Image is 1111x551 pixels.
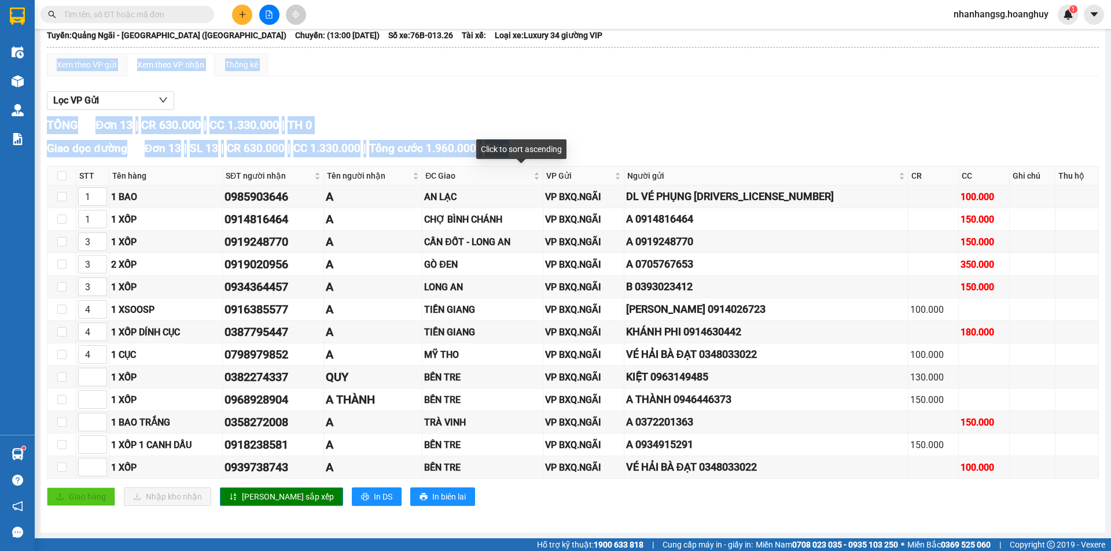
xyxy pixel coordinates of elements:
[424,302,541,317] div: TIỀN GIANG
[1055,167,1099,186] th: Thu hộ
[12,75,24,87] img: warehouse-icon
[223,456,324,479] td: 0939738743
[223,411,324,434] td: 0358272008
[324,321,423,343] td: A
[626,256,906,272] div: A 0705767653
[961,280,1007,294] div: 150.000
[424,325,541,339] div: TIỀN GIANG
[76,167,109,186] th: STT
[204,118,207,132] span: |
[326,346,421,364] div: A
[626,414,906,430] div: A 0372201363
[959,167,1009,186] th: CC
[545,212,622,227] div: VP BXQ.NGÃI
[53,93,99,108] span: Lọc VP Gửi
[324,411,423,434] td: A
[324,434,423,456] td: A
[543,276,624,298] td: VP BXQ.NGÃI
[324,208,423,231] td: A
[420,493,428,502] span: printer
[545,347,622,362] div: VP BXQ.NGÃI
[184,142,187,155] span: |
[910,370,957,384] div: 130.000
[324,231,423,253] td: A
[225,210,322,228] div: 0914816464
[48,10,56,19] span: search
[225,301,322,319] div: 0916385577
[145,142,182,155] span: Đơn 13
[626,459,906,475] div: VÉ HẢI BÀ ĐẠT 0348033022
[137,58,204,71] div: Xem theo VP nhận
[115,3,195,25] li: VP Nhận:
[941,540,991,549] strong: 0369 525 060
[908,167,959,186] th: CR
[225,391,322,409] div: 0968928904
[326,436,421,454] div: A
[1010,167,1055,186] th: Ghi chú
[410,487,475,506] button: printerIn biên lai
[910,347,957,362] div: 100.000
[545,325,622,339] div: VP BXQ.NGÃI
[910,393,957,407] div: 150.000
[326,256,421,273] div: A
[961,460,1007,475] div: 100.000
[1069,5,1077,13] sup: 1
[124,487,211,506] button: downloadNhập kho nhận
[627,169,896,182] span: Người gửi
[324,298,423,321] td: A
[352,487,402,506] button: printerIn DS
[141,118,201,132] span: CR 630.000
[543,343,624,366] td: VP BXQ.NGÃI
[543,434,624,456] td: VP BXQ.NGÃI
[543,411,624,434] td: VP BXQ.NGÃI
[626,234,906,250] div: A 0919248770
[543,321,624,343] td: VP BXQ.NGÃI
[3,76,83,98] li: VP Gửi:
[111,460,220,475] div: 1 XỐP
[324,253,423,276] td: A
[47,142,127,155] span: Giao dọc đường
[424,347,541,362] div: MỸ THO
[47,118,78,132] span: TỔNG
[1071,5,1075,13] span: 1
[324,389,423,411] td: A THÀNH
[424,212,541,227] div: CHỢ BÌNH CHÁNH
[545,235,622,249] div: VP BXQ.NGÃI
[369,142,476,155] span: Tổng cước 1.960.000
[47,91,174,110] button: Lọc VP Gửi
[12,527,23,538] span: message
[326,278,421,296] div: A
[545,190,622,204] div: VP BXQ.NGÃI
[225,323,322,341] div: 0387795447
[95,118,133,132] span: Đơn 13
[225,346,322,364] div: 0798979852
[545,438,622,452] div: VP BXQ.NGÃI
[225,58,258,71] div: Thống kê
[424,257,541,272] div: GÒ ĐEN
[223,186,324,208] td: 0985903646
[209,118,279,132] span: CC 1.330.000
[495,29,602,42] span: Loại xe: Luxury 34 giường VIP
[223,343,324,366] td: 0798979852
[223,208,324,231] td: 0914816464
[910,438,957,452] div: 150.000
[12,475,23,486] span: question-circle
[225,413,322,431] div: 0358272008
[626,211,906,227] div: A 0914816464
[361,493,369,502] span: printer
[111,325,220,339] div: 1 XỐP DÍNH CỤC
[324,276,423,298] td: A
[476,139,566,159] div: Click to sort ascending
[424,460,541,475] div: BẾN TRE
[543,231,624,253] td: VP BXQ.NGÃI
[156,28,241,44] b: 1 XE SH NAM
[242,490,334,503] span: [PERSON_NAME] sắp xếp
[226,169,312,182] span: SĐT người nhận
[223,321,324,343] td: 0387795447
[961,415,1007,430] div: 150.000
[225,368,322,386] div: 0382274337
[111,302,220,317] div: 1 XSOOSP
[238,10,247,19] span: plus
[388,29,453,42] span: Số xe: 76B-013.26
[424,235,541,249] div: CẦN ĐỐT - LONG AN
